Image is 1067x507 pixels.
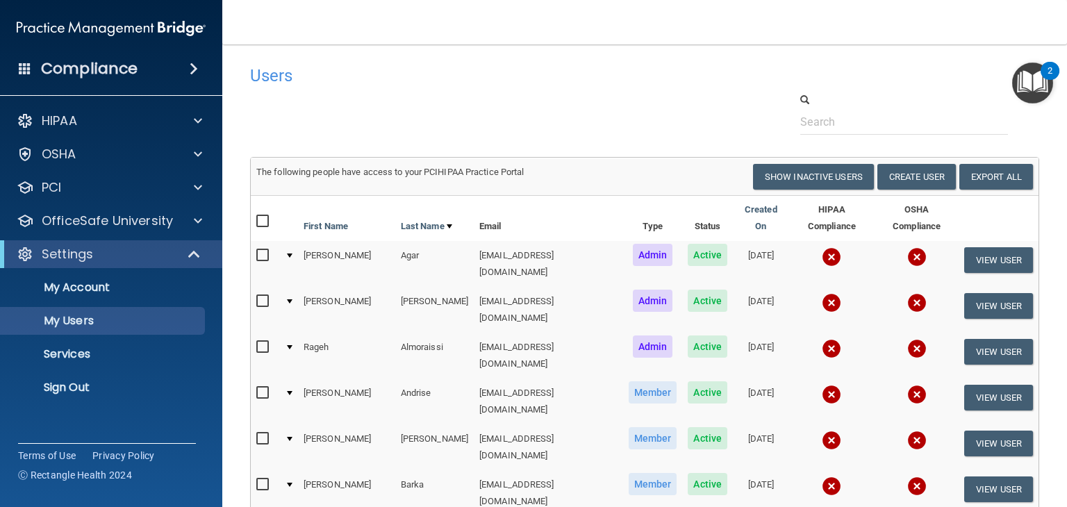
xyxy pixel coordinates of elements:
th: HIPAA Compliance [789,196,875,241]
span: Active [688,335,727,358]
img: cross.ca9f0e7f.svg [822,293,841,313]
a: Settings [17,246,201,263]
img: PMB logo [17,15,206,42]
button: View User [964,431,1033,456]
img: cross.ca9f0e7f.svg [822,247,841,267]
span: The following people have access to your PCIHIPAA Practice Portal [256,167,524,177]
span: Member [629,427,677,449]
a: OfficeSafe University [17,213,202,229]
img: cross.ca9f0e7f.svg [822,385,841,404]
td: [DATE] [733,287,789,333]
span: Admin [633,335,673,358]
td: [EMAIL_ADDRESS][DOMAIN_NAME] [474,287,623,333]
img: cross.ca9f0e7f.svg [907,247,927,267]
button: Open Resource Center, 2 new notifications [1012,63,1053,103]
button: View User [964,339,1033,365]
td: [PERSON_NAME] [298,241,395,287]
th: Email [474,196,623,241]
p: Sign Out [9,381,199,394]
td: Almoraissi [395,333,474,379]
td: [PERSON_NAME] [298,424,395,470]
p: My Account [9,281,199,294]
a: First Name [304,218,348,235]
button: View User [964,476,1033,502]
span: Active [688,473,727,495]
img: cross.ca9f0e7f.svg [907,293,927,313]
img: cross.ca9f0e7f.svg [907,431,927,450]
td: [PERSON_NAME] [298,379,395,424]
a: Last Name [401,218,452,235]
a: HIPAA [17,113,202,129]
p: OSHA [42,146,76,163]
td: [EMAIL_ADDRESS][DOMAIN_NAME] [474,333,623,379]
img: cross.ca9f0e7f.svg [907,476,927,496]
button: Create User [877,164,956,190]
td: [EMAIL_ADDRESS][DOMAIN_NAME] [474,424,623,470]
button: View User [964,385,1033,410]
th: OSHA Compliance [875,196,959,241]
button: Show Inactive Users [753,164,874,190]
td: Agar [395,241,474,287]
span: Admin [633,290,673,312]
a: Terms of Use [18,449,76,463]
td: Rageh [298,333,395,379]
td: [PERSON_NAME] [395,424,474,470]
th: Status [682,196,733,241]
div: 2 [1048,71,1052,89]
img: cross.ca9f0e7f.svg [907,339,927,358]
span: Ⓒ Rectangle Health 2024 [18,468,132,482]
span: Active [688,290,727,312]
td: [DATE] [733,241,789,287]
img: cross.ca9f0e7f.svg [822,339,841,358]
img: cross.ca9f0e7f.svg [822,431,841,450]
td: [DATE] [733,424,789,470]
p: PCI [42,179,61,196]
p: Services [9,347,199,361]
td: [DATE] [733,333,789,379]
a: Created On [738,201,784,235]
td: Andrise [395,379,474,424]
span: Active [688,244,727,266]
a: Export All [959,164,1033,190]
a: OSHA [17,146,202,163]
span: Member [629,473,677,495]
h4: Users [250,67,702,85]
img: cross.ca9f0e7f.svg [822,476,841,496]
a: Privacy Policy [92,449,155,463]
input: Search [800,109,1008,135]
td: [EMAIL_ADDRESS][DOMAIN_NAME] [474,379,623,424]
td: [EMAIL_ADDRESS][DOMAIN_NAME] [474,241,623,287]
span: Member [629,381,677,404]
th: Type [623,196,683,241]
td: [PERSON_NAME] [395,287,474,333]
button: View User [964,293,1033,319]
td: [PERSON_NAME] [298,287,395,333]
span: Active [688,427,727,449]
span: Active [688,381,727,404]
p: My Users [9,314,199,328]
p: Settings [42,246,93,263]
td: [DATE] [733,379,789,424]
h4: Compliance [41,59,138,78]
span: Admin [633,244,673,266]
img: cross.ca9f0e7f.svg [907,385,927,404]
p: HIPAA [42,113,77,129]
a: PCI [17,179,202,196]
button: View User [964,247,1033,273]
p: OfficeSafe University [42,213,173,229]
